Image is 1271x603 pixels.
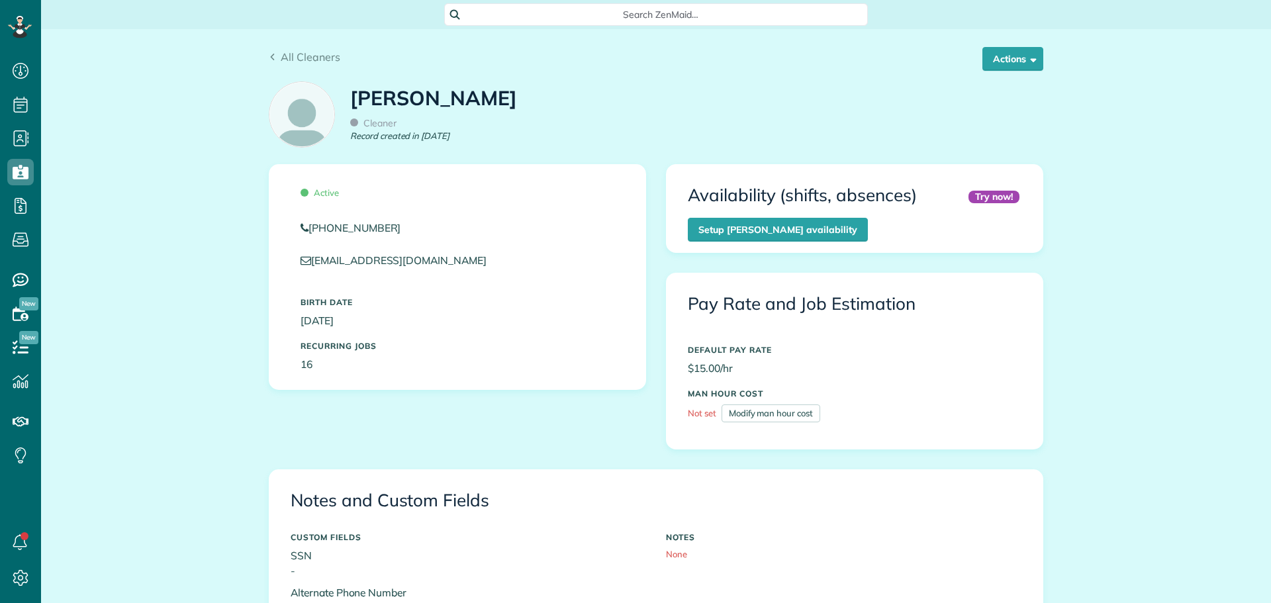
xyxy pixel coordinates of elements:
[350,87,517,109] h1: [PERSON_NAME]
[301,220,614,236] a: [PHONE_NUMBER]
[982,47,1043,71] button: Actions
[301,357,614,372] p: 16
[269,49,340,65] a: All Cleaners
[722,404,820,422] a: Modify man hour cost
[350,117,397,129] span: Cleaner
[688,389,1021,398] h5: MAN HOUR COST
[301,254,499,267] a: [EMAIL_ADDRESS][DOMAIN_NAME]
[688,361,1021,376] p: $15.00/hr
[301,298,614,306] h5: Birth Date
[301,313,614,328] p: [DATE]
[291,491,1021,510] h3: Notes and Custom Fields
[688,408,716,418] span: Not set
[666,549,687,559] span: None
[301,342,614,350] h5: Recurring Jobs
[291,548,646,579] p: SSN -
[350,130,449,142] em: Record created in [DATE]
[19,331,38,344] span: New
[688,346,1021,354] h5: DEFAULT PAY RATE
[281,50,340,64] span: All Cleaners
[688,186,917,205] h3: Availability (shifts, absences)
[688,295,1021,314] h3: Pay Rate and Job Estimation
[968,191,1019,203] div: Try now!
[688,218,868,242] a: Setup [PERSON_NAME] availability
[666,533,1021,541] h5: NOTES
[301,187,339,198] span: Active
[269,82,334,147] img: employee_icon-c2f8239691d896a72cdd9dc41cfb7b06f9d69bdd837a2ad469be8ff06ab05b5f.png
[19,297,38,310] span: New
[291,533,646,541] h5: CUSTOM FIELDS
